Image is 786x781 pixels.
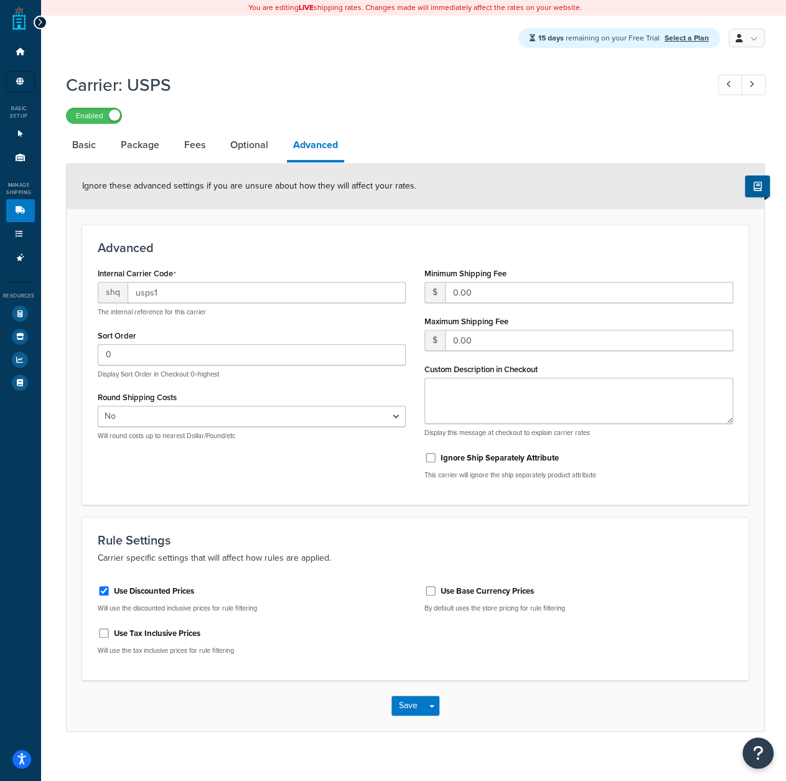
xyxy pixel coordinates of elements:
[178,130,212,160] a: Fees
[6,372,35,394] li: Help Docs
[98,269,176,279] label: Internal Carrier Code
[424,282,445,303] span: $
[665,32,709,44] a: Select a Plan
[6,223,35,246] li: Shipping Rules
[98,331,136,340] label: Sort Order
[114,628,200,639] label: Use Tax Inclusive Prices
[299,2,314,13] b: LIVE
[98,370,406,379] p: Display Sort Order in Checkout 0=highest
[745,175,770,197] button: Show Help Docs
[98,282,128,303] span: shq
[424,428,733,437] p: Display this message at checkout to explain carrier rates
[424,269,507,278] label: Minimum Shipping Fee
[224,130,274,160] a: Optional
[441,452,559,464] label: Ignore Ship Separately Attribute
[424,365,538,374] label: Custom Description in Checkout
[6,325,35,348] li: Marketplace
[441,586,534,597] label: Use Base Currency Prices
[66,130,102,160] a: Basic
[6,302,35,325] li: Test Your Rates
[115,130,166,160] a: Package
[391,696,425,716] button: Save
[98,431,406,441] p: Will round costs up to nearest Dollar/Pound/etc
[424,317,508,326] label: Maximum Shipping Fee
[98,646,406,655] p: Will use the tax inclusive prices for rule filtering
[741,75,765,95] a: Next Record
[67,108,121,123] label: Enabled
[98,551,733,566] p: Carrier specific settings that will affect how rules are applied.
[98,241,733,255] h3: Advanced
[6,199,35,222] li: Carriers
[6,146,35,169] li: Origins
[82,179,416,192] span: Ignore these advanced settings if you are unsure about how they will affect your rates.
[66,73,695,97] h1: Carrier: USPS
[6,348,35,371] li: Analytics
[114,586,194,597] label: Use Discounted Prices
[98,393,177,402] label: Round Shipping Costs
[98,604,406,613] p: Will use the discounted inclusive prices for rule filtering
[718,75,742,95] a: Previous Record
[538,32,564,44] strong: 15 days
[287,130,344,162] a: Advanced
[424,470,733,480] p: This carrier will ignore the ship separately product attribute
[98,533,733,547] h3: Rule Settings
[6,40,35,63] li: Dashboard
[98,307,406,317] p: The internal reference for this carrier
[6,123,35,146] li: Websites
[424,330,445,351] span: $
[538,32,662,44] span: remaining on your Free Trial
[742,737,774,769] button: Open Resource Center
[424,604,733,613] p: By default uses the store pricing for rule filtering
[6,246,35,269] li: Advanced Features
